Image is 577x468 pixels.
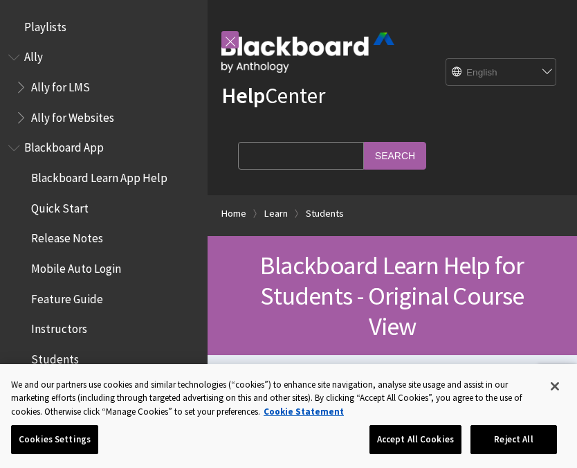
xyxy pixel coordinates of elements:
span: Ally for LMS [31,75,90,94]
div: We and our partners use cookies and similar technologies (“cookies”) to enhance site navigation, ... [11,378,537,419]
span: Blackboard Learn Help for Students - Original Course View [260,249,524,342]
span: Feature Guide [31,287,103,306]
nav: Book outline for Playlists [8,15,199,39]
a: Learn [264,205,288,222]
span: Playlists [24,15,66,34]
span: Mobile Auto Login [31,257,121,276]
span: Blackboard Learn App Help [31,166,167,185]
a: Home [221,205,246,222]
input: Search [364,142,426,169]
span: Release Notes [31,227,103,246]
nav: Book outline for Anthology Ally Help [8,46,199,129]
a: Students [306,205,344,222]
a: HelpCenter [221,82,325,109]
span: Ally for Websites [31,106,114,125]
a: More information about your privacy, opens in a new tab [264,406,344,417]
img: Blackboard by Anthology [221,33,394,73]
span: Students [31,348,79,366]
strong: Help [221,82,265,109]
span: Blackboard App [24,136,104,155]
button: Accept All Cookies [369,425,461,454]
span: Instructors [31,318,87,336]
button: Cookies Settings [11,425,98,454]
span: Ally [24,46,43,64]
button: Reject All [470,425,557,454]
span: Quick Start [31,197,89,215]
select: Site Language Selector [446,59,557,87]
button: Close [540,371,570,402]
